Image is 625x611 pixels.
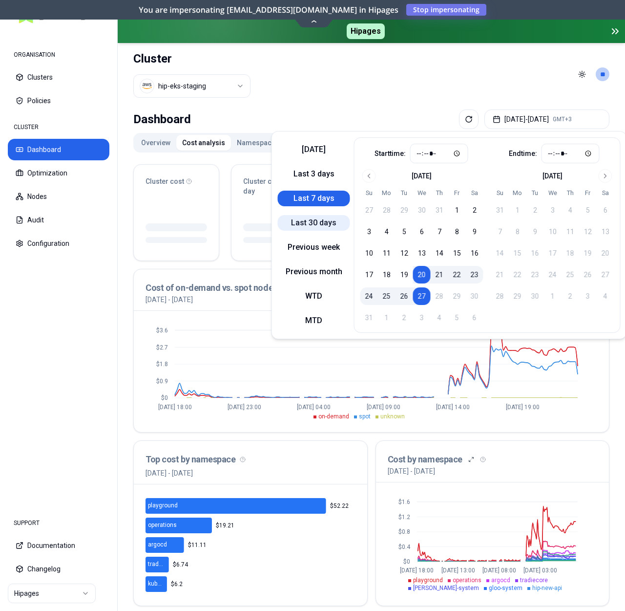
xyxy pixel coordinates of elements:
[8,117,109,137] div: CLUSTER
[398,544,410,550] tspan: $0.4
[403,558,410,565] tspan: $0
[431,223,448,240] button: 7
[359,413,371,420] span: spot
[396,244,413,262] button: 12
[509,150,537,157] label: End time:
[448,223,466,240] button: 8
[489,585,522,591] span: gloo-system
[360,223,378,240] button: 3
[413,266,431,284] button: 20
[448,244,466,262] button: 15
[158,404,192,411] tspan: [DATE] 18:00
[156,344,168,351] tspan: $2.7
[278,166,350,182] button: Last 3 days
[8,186,109,207] button: Nodes
[161,394,168,401] tspan: $0
[453,577,481,584] span: operations
[466,201,483,219] button: 2
[8,233,109,254] button: Configuration
[142,81,152,91] img: aws
[133,51,250,66] h1: Cluster
[146,176,207,186] div: Cluster cost
[378,201,396,219] button: 28
[506,404,540,411] tspan: [DATE] 19:00
[347,23,385,39] span: Hipages
[156,361,168,368] tspan: $1.8
[278,215,350,231] button: Last 30 days
[133,74,250,98] button: Select a value
[466,244,483,262] button: 16
[380,413,405,420] span: unknown
[297,404,331,411] tspan: [DATE] 04:00
[8,535,109,556] button: Documentation
[360,287,378,305] button: 24
[278,142,350,157] button: [DATE]
[400,567,434,574] tspan: [DATE] 18:00
[388,466,435,476] p: [DATE] - [DATE]
[8,139,109,160] button: Dashboard
[436,404,470,411] tspan: [DATE] 14:00
[431,244,448,262] button: 14
[448,189,466,197] th: Friday
[396,189,413,197] th: Tuesday
[146,453,355,466] h3: Top cost by namespace
[431,201,448,219] button: 31
[318,413,349,420] span: on-demand
[491,577,510,584] span: argocd
[597,189,614,197] th: Saturday
[466,266,483,284] button: 23
[378,223,396,240] button: 4
[135,135,176,151] button: Overview
[579,189,597,197] th: Friday
[396,201,413,219] button: 29
[378,244,396,262] button: 11
[398,499,410,505] tspan: $1.6
[413,585,479,591] span: [PERSON_NAME]-system
[8,209,109,231] button: Audit
[146,281,277,295] h3: Cost of on-demand vs. spot nodes
[562,189,579,197] th: Thursday
[378,189,396,197] th: Monday
[484,109,609,129] button: [DATE]-[DATE]GMT+3
[360,189,378,197] th: Sunday
[431,266,448,284] button: 21
[412,171,432,181] div: [DATE]
[413,223,431,240] button: 6
[544,189,562,197] th: Wednesday
[8,90,109,111] button: Policies
[553,115,572,123] span: GMT+3
[8,558,109,580] button: Changelog
[396,223,413,240] button: 5
[156,378,168,385] tspan: $0.9
[396,287,413,305] button: 26
[362,169,376,183] button: Go to previous month
[396,266,413,284] button: 19
[448,266,466,284] button: 22
[466,223,483,240] button: 9
[360,244,378,262] button: 10
[228,404,261,411] tspan: [DATE] 23:00
[367,404,400,411] tspan: [DATE] 09:00
[491,189,509,197] th: Sunday
[413,189,431,197] th: Wednesday
[482,567,516,574] tspan: [DATE] 08:00
[388,453,462,466] h3: Cost by namespace
[520,577,548,584] span: tradiecore
[542,171,562,181] div: [DATE]
[278,313,350,328] button: MTD
[413,244,431,262] button: 13
[176,135,231,151] button: Cost analysis
[509,189,526,197] th: Monday
[8,162,109,184] button: Optimization
[158,81,206,91] div: hip-eks-staging
[431,189,448,197] th: Thursday
[398,528,410,535] tspan: $0.8
[532,585,562,591] span: hip-new-api
[278,191,350,206] button: Last 7 days
[146,468,355,478] p: [DATE] - [DATE]
[360,266,378,284] button: 17
[360,201,378,219] button: 27
[526,189,544,197] th: Tuesday
[278,240,350,255] button: Previous week
[146,295,193,305] p: [DATE] - [DATE]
